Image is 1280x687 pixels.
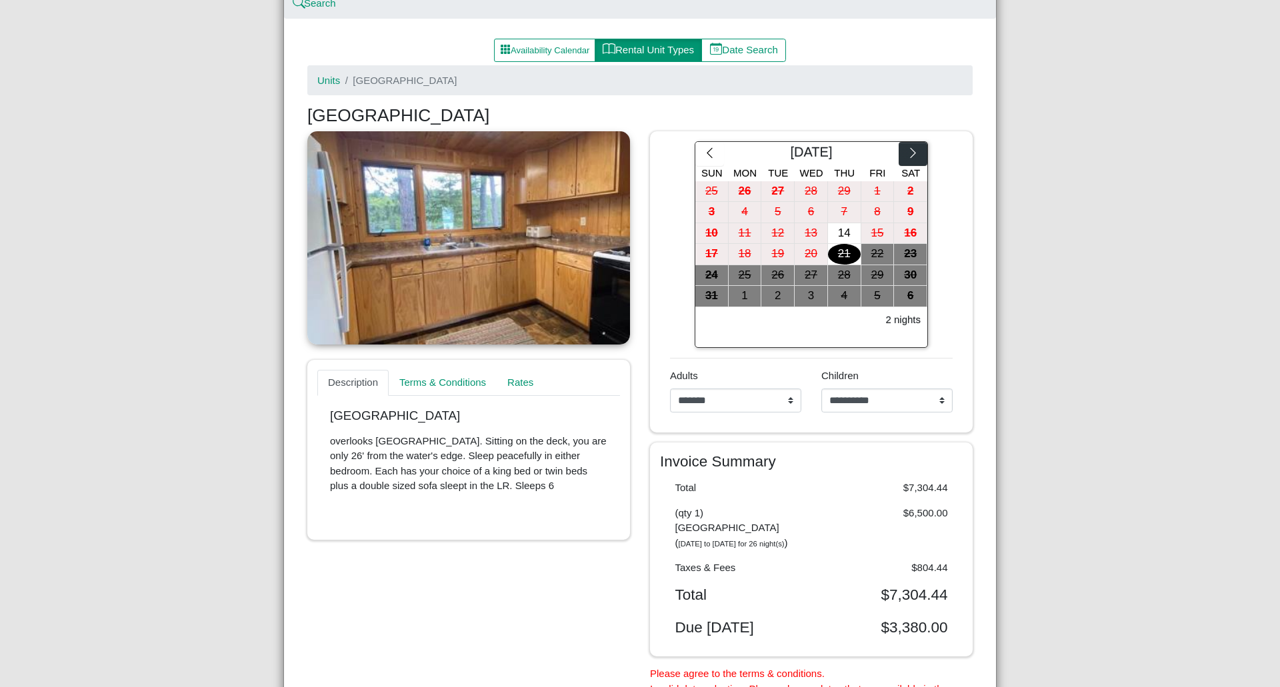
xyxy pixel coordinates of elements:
[885,314,921,326] h6: 2 nights
[811,506,958,551] div: $6,500.00
[795,286,827,307] div: 3
[795,223,827,244] div: 13
[811,618,958,636] div: $3,380.00
[828,181,861,202] div: 29
[861,223,894,244] div: 15
[861,181,894,202] div: 1
[500,44,511,55] svg: grid3x3 gap fill
[834,167,855,179] span: Thu
[795,265,827,286] div: 27
[660,452,963,470] h4: Invoice Summary
[795,286,828,307] button: 3
[603,43,615,55] svg: book
[724,142,899,166] div: [DATE]
[894,244,927,265] div: 23
[795,181,827,202] div: 28
[729,286,762,307] button: 1
[795,202,828,223] button: 6
[701,167,723,179] span: Sun
[494,39,595,63] button: grid3x3 gap fillAvailability Calendar
[761,223,795,245] button: 12
[761,286,794,307] div: 2
[729,202,761,223] div: 4
[595,39,702,63] button: bookRental Unit Types
[650,666,973,682] li: Please agree to the terms & conditions.
[795,244,827,265] div: 20
[695,286,728,307] div: 31
[729,181,761,202] div: 26
[729,202,762,223] button: 4
[761,244,794,265] div: 19
[894,202,927,223] button: 9
[861,244,895,265] button: 22
[761,202,794,223] div: 5
[733,167,757,179] span: Mon
[695,244,728,265] div: 17
[497,370,544,396] a: Rates
[811,586,958,604] div: $7,304.44
[353,75,457,86] span: [GEOGRAPHIC_DATA]
[695,223,729,245] button: 10
[869,167,885,179] span: Fri
[729,244,762,265] button: 18
[330,408,607,424] p: [GEOGRAPHIC_DATA]
[703,147,716,159] svg: chevron left
[695,181,729,203] button: 25
[861,286,894,307] div: 5
[795,202,827,223] div: 6
[729,265,761,286] div: 25
[761,265,795,287] button: 26
[894,286,927,307] button: 6
[695,265,729,287] button: 24
[821,370,859,381] span: Children
[317,75,340,86] a: Units
[761,181,794,202] div: 27
[894,181,927,203] button: 2
[907,147,919,159] svg: chevron right
[701,39,786,63] button: calendar dateDate Search
[761,244,795,265] button: 19
[679,540,785,548] i: [DATE] to [DATE] for 26 night(s)
[795,265,828,287] button: 27
[665,560,812,576] div: Taxes & Fees
[729,223,762,245] button: 11
[861,286,895,307] button: 5
[828,265,861,287] button: 28
[695,223,728,244] div: 10
[795,181,828,203] button: 28
[729,265,762,287] button: 25
[899,142,927,166] button: chevron right
[670,370,698,381] span: Adults
[861,265,894,286] div: 29
[665,618,812,636] div: Due [DATE]
[761,223,794,244] div: 12
[695,142,724,166] button: chevron left
[695,181,728,202] div: 25
[665,480,812,496] div: Total
[768,167,788,179] span: Tue
[828,265,861,286] div: 28
[307,105,973,127] h3: [GEOGRAPHIC_DATA]
[894,181,927,202] div: 2
[695,202,729,223] button: 3
[729,181,762,203] button: 26
[861,202,895,223] button: 8
[861,244,894,265] div: 22
[729,223,761,244] div: 11
[665,586,812,604] div: Total
[389,370,497,396] a: Terms & Conditions
[761,181,795,203] button: 27
[828,223,861,244] div: 14
[695,244,729,265] button: 17
[800,167,823,179] span: Wed
[894,223,927,244] div: 16
[811,560,958,576] div: $804.44
[695,202,728,223] div: 3
[861,223,895,245] button: 15
[795,223,828,245] button: 13
[828,286,861,307] div: 4
[828,244,861,265] button: 21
